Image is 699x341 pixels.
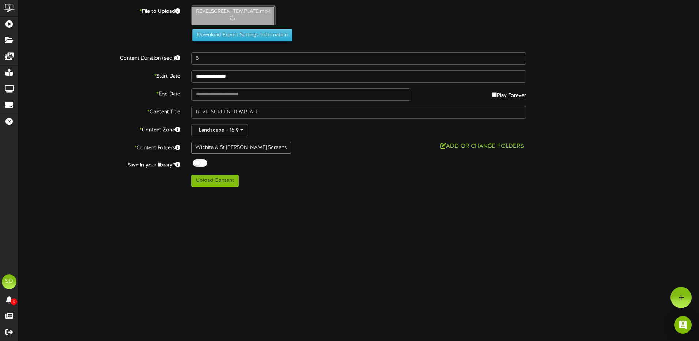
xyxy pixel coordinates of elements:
input: Title of this Content [191,106,526,119]
div: SD [2,274,16,289]
label: File to Upload [13,5,186,15]
button: Download Export Settings Information [192,29,292,41]
label: End Date [13,88,186,98]
button: Add or Change Folders [438,142,526,151]
label: Content Zone [13,124,186,134]
label: Start Date [13,70,186,80]
label: Content Title [13,106,186,116]
button: Landscape - 16:9 [191,124,248,136]
label: Play Forever [492,88,526,100]
label: Content Folders [13,142,186,152]
label: Content Duration (sec.) [13,52,186,62]
label: Save in your library? [13,159,186,169]
input: Play Forever [492,92,497,97]
div: Wichita & St [PERSON_NAME] Screens [191,142,291,154]
a: Download Export Settings Information [189,32,292,38]
span: 0 [11,298,17,305]
button: Upload Content [191,175,239,187]
div: Open Intercom Messenger [674,316,692,334]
